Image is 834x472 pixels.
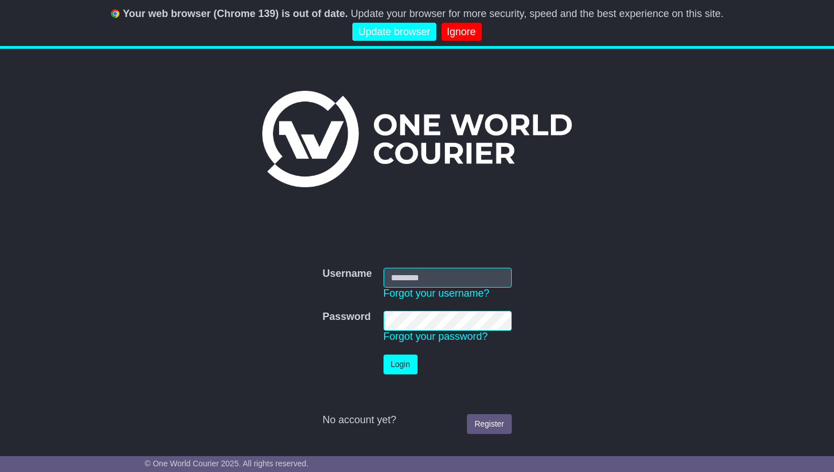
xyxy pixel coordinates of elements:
a: Ignore [441,23,482,41]
a: Forgot your password? [384,331,488,342]
span: © One World Courier 2025. All rights reserved. [145,459,309,468]
div: No account yet? [322,414,511,427]
img: One World [262,91,572,187]
a: Forgot your username? [384,288,490,299]
label: Password [322,311,370,323]
a: Register [467,414,511,434]
label: Username [322,268,372,280]
span: Update your browser for more security, speed and the best experience on this site. [351,8,723,19]
a: Update browser [352,23,436,41]
button: Login [384,355,418,374]
b: Your web browser (Chrome 139) is out of date. [123,8,348,19]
